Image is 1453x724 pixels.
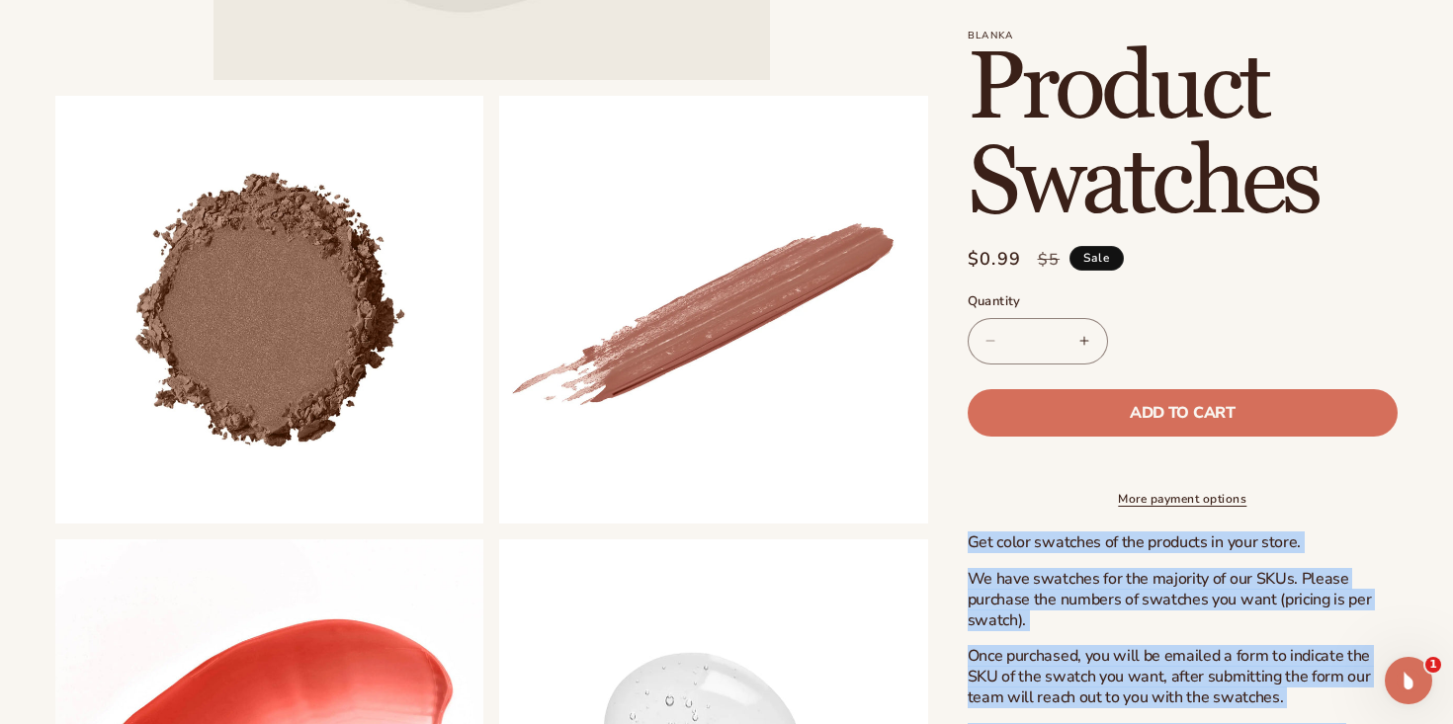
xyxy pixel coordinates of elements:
[968,30,1398,41] p: Blanka
[968,389,1398,437] button: Add to cart
[968,292,1398,312] label: Quantity
[1069,246,1124,271] span: Sale
[968,490,1398,508] a: More payment options
[1385,657,1432,704] iframe: Intercom live chat
[1425,657,1441,673] span: 1
[968,246,1022,273] span: $0.99
[968,646,1398,707] p: Once purchased, you will be emailed a form to indicate the SKU of the swatch you want, after subm...
[968,532,1398,553] p: Get color swatches of the products in your store.
[1130,405,1235,421] span: Add to cart
[968,41,1398,231] h1: Product Swatches
[968,569,1398,630] p: We have swatches for the majority of our SKUs. Please purchase the numbers of swatches you want (...
[1038,248,1061,272] s: $5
